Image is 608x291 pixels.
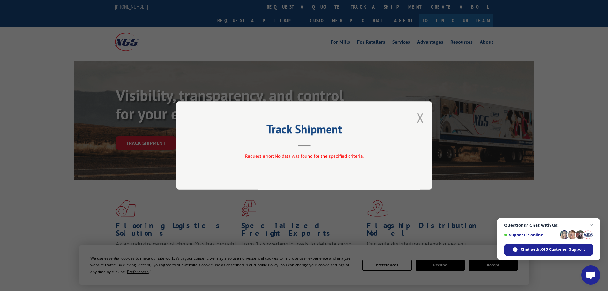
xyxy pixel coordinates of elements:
div: Open chat [581,265,600,285]
span: Support is online [504,233,558,237]
h2: Track Shipment [208,125,400,137]
div: Chat with XGS Customer Support [504,244,593,256]
span: Close chat [588,221,596,229]
span: Questions? Chat with us! [504,223,593,228]
button: Close modal [417,109,424,126]
span: Request error: No data was found for the specified criteria. [245,153,363,159]
span: Chat with XGS Customer Support [521,247,585,252]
